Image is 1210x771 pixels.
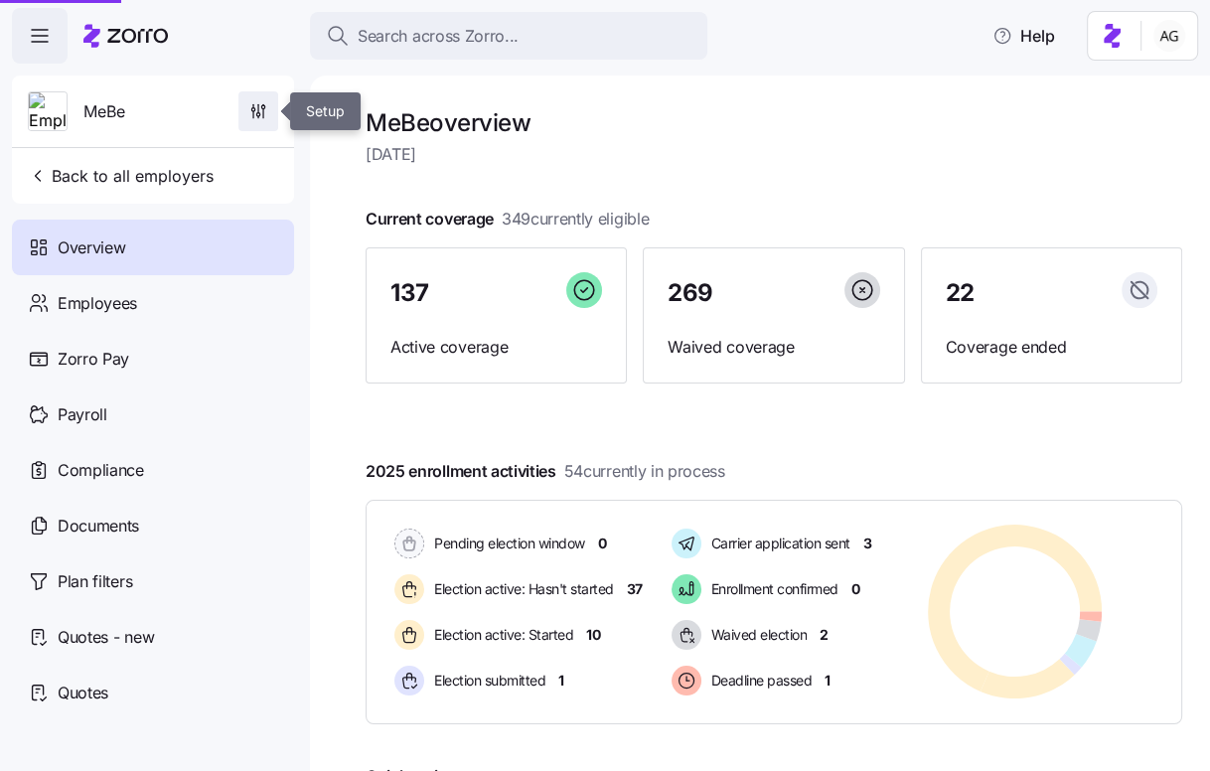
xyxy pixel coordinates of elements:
[12,442,294,498] a: Compliance
[705,671,813,691] span: Deadline passed
[668,281,713,305] span: 269
[428,534,585,553] span: Pending election window
[586,625,600,645] span: 10
[12,498,294,553] a: Documents
[12,609,294,665] a: Quotes - new
[851,579,860,599] span: 0
[12,275,294,331] a: Employees
[58,569,132,594] span: Plan filters
[58,681,108,705] span: Quotes
[558,671,564,691] span: 1
[428,671,545,691] span: Election submitted
[946,281,975,305] span: 22
[705,534,850,553] span: Carrier application sent
[12,665,294,720] a: Quotes
[992,24,1055,48] span: Help
[358,24,519,49] span: Search across Zorro...
[58,402,107,427] span: Payroll
[58,291,137,316] span: Employees
[83,99,125,124] span: MeBe
[29,92,67,132] img: Employer logo
[58,235,125,260] span: Overview
[12,386,294,442] a: Payroll
[598,534,607,553] span: 0
[12,553,294,609] a: Plan filters
[668,335,879,360] span: Waived coverage
[58,625,154,650] span: Quotes - new
[705,579,838,599] span: Enrollment confirmed
[20,156,222,196] button: Back to all employers
[564,459,725,484] span: 54 currently in process
[12,331,294,386] a: Zorro Pay
[946,335,1157,360] span: Coverage ended
[58,458,144,483] span: Compliance
[428,579,614,599] span: Election active: Hasn't started
[502,207,649,231] span: 349 currently eligible
[58,514,139,539] span: Documents
[366,142,1182,167] span: [DATE]
[820,625,829,645] span: 2
[28,164,214,188] span: Back to all employers
[366,107,1182,138] h1: MeBe overview
[977,16,1071,56] button: Help
[310,12,707,60] button: Search across Zorro...
[1153,20,1185,52] img: 5fc55c57e0610270ad857448bea2f2d5
[366,459,725,484] span: 2025 enrollment activities
[58,347,129,372] span: Zorro Pay
[428,625,573,645] span: Election active: Started
[390,281,429,305] span: 137
[705,625,808,645] span: Waived election
[12,220,294,275] a: Overview
[825,671,831,691] span: 1
[390,335,602,360] span: Active coverage
[863,534,872,553] span: 3
[366,207,649,231] span: Current coverage
[627,579,643,599] span: 37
